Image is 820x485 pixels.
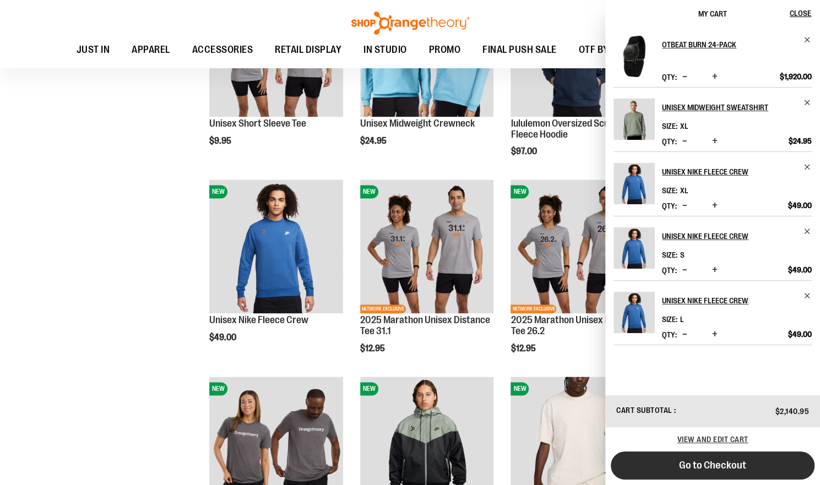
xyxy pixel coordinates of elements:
li: Product [613,87,812,151]
button: Go to Checkout [611,451,814,479]
a: Unisex Nike Fleece Crew [613,227,655,276]
span: NEW [209,185,227,198]
li: Product [613,280,812,345]
span: L [680,315,684,324]
li: Product [613,216,812,280]
dt: Size [662,186,677,195]
div: product [505,174,650,381]
a: 2025 Marathon Unisex Distance Tee 31.1 [360,314,490,336]
img: Unisex Nike Fleece Crew [613,292,655,333]
span: OTF BY YOU [579,37,629,62]
label: Qty [662,201,677,210]
a: Remove item [803,163,812,171]
button: Increase product quantity [709,136,720,147]
span: S [680,250,685,259]
a: lululemon Oversized Scuba Fleece Hoodie [511,118,618,140]
h2: Unisex Midweight Sweatshirt [662,99,797,116]
h2: Unisex Nike Fleece Crew [662,163,797,181]
div: product [204,174,349,370]
img: Unisex Nike Fleece Crew [613,163,655,204]
span: My Cart [698,9,727,18]
span: $12.95 [360,344,387,353]
a: Unisex Short Sleeve Tee [209,118,306,129]
span: $1,920.00 [780,72,812,81]
dt: Size [662,122,677,130]
a: 2025 Marathon Unisex Distance Tee 26.2NEWNETWORK EXCLUSIVE [511,179,644,315]
button: Decrease product quantity [680,265,690,276]
a: OTbeat Burn 24-pack [613,36,655,84]
span: NETWORK EXCLUSIVE [360,304,406,313]
button: Increase product quantity [709,72,720,83]
img: Unisex Midweight Sweatshirt [613,99,655,140]
span: PROMO [429,37,461,62]
span: JUST IN [77,37,110,62]
span: $9.95 [209,136,233,146]
button: Increase product quantity [709,329,720,340]
button: Decrease product quantity [680,200,690,211]
span: IN STUDIO [363,37,407,62]
a: Unisex Midweight Sweatshirt [613,99,655,147]
button: Increase product quantity [709,200,720,211]
img: OTbeat Burn 24-pack [613,36,655,77]
h2: OTbeat Burn 24-pack [662,36,797,53]
span: ACCESSORIES [192,37,253,62]
dt: Size [662,315,677,324]
label: Qty [662,73,677,81]
button: Decrease product quantity [680,136,690,147]
label: Qty [662,266,677,275]
h2: Unisex Nike Fleece Crew [662,227,797,245]
span: NEW [360,185,378,198]
span: XL [680,186,688,195]
span: XL [680,122,688,130]
a: Unisex Nike Fleece Crew [662,292,812,309]
a: Unisex Nike Fleece Crew [662,227,812,245]
span: $49.00 [209,333,238,342]
label: Qty [662,137,677,146]
h2: Unisex Nike Fleece Crew [662,292,797,309]
a: Remove item [803,99,812,107]
div: product [355,174,499,381]
a: Remove item [803,227,812,236]
a: OTbeat Burn 24-pack [662,36,812,53]
img: Unisex Nike Fleece Crew [209,179,343,313]
span: NEW [360,382,378,395]
span: Go to Checkout [679,459,746,471]
span: $12.95 [511,344,537,353]
a: Unisex Nike Fleece CrewNEW [209,179,343,315]
a: View and edit cart [677,435,748,444]
a: Unisex Nike Fleece Crew [662,163,812,181]
a: Unisex Nike Fleece Crew [613,163,655,211]
span: $49.00 [788,265,812,275]
span: $97.00 [511,146,538,156]
a: Unisex Nike Fleece Crew [613,292,655,340]
li: Product [613,151,812,216]
span: NEW [209,382,227,395]
a: Unisex Midweight Sweatshirt [662,99,812,116]
span: NEW [511,185,529,198]
a: Unisex Midweight Crewneck [360,118,475,129]
button: Decrease product quantity [680,72,690,83]
img: 2025 Marathon Unisex Distance Tee 31.1 [360,179,494,313]
img: Shop Orangetheory [350,12,471,35]
span: FINAL PUSH SALE [482,37,557,62]
button: Decrease product quantity [680,329,690,340]
span: Cart Subtotal [616,406,672,415]
button: Increase product quantity [709,265,720,276]
span: $49.00 [788,329,812,339]
span: $2,140.95 [775,407,810,416]
label: Qty [662,330,677,339]
a: 2025 Marathon Unisex Distance Tee 26.2 [511,314,640,336]
span: $24.95 [789,136,812,146]
span: $24.95 [360,136,388,146]
a: Remove item [803,36,812,44]
span: RETAIL DISPLAY [275,37,341,62]
a: 2025 Marathon Unisex Distance Tee 31.1NEWNETWORK EXCLUSIVE [360,179,494,315]
span: NEW [511,382,529,395]
span: Close [790,9,811,18]
dt: Size [662,250,677,259]
img: Unisex Nike Fleece Crew [613,227,655,269]
li: Product [613,36,812,87]
a: Unisex Nike Fleece Crew [209,314,308,325]
span: APPAREL [132,37,170,62]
